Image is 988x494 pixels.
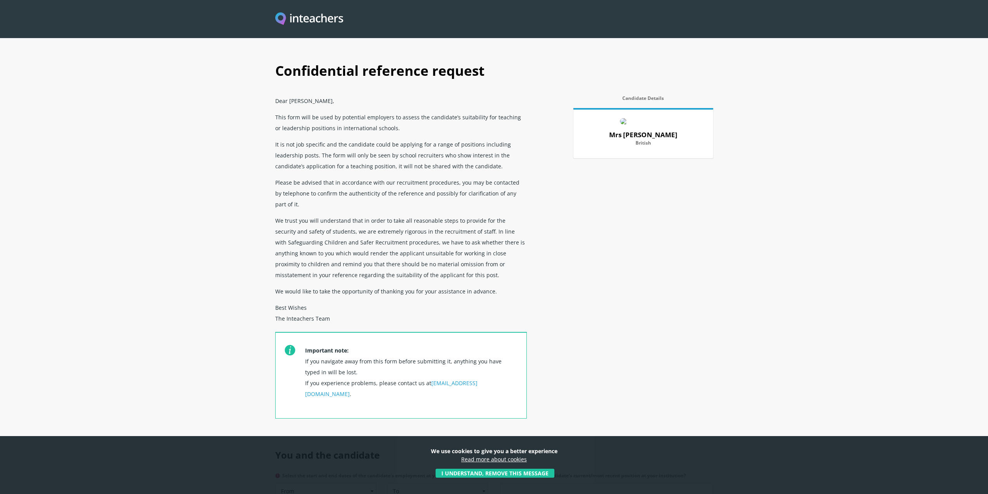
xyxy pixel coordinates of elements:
strong: Important note: [305,347,349,354]
p: Dear [PERSON_NAME], [275,93,527,109]
p: If you navigate away from this form before submitting it, anything you have typed in will be lost... [305,342,517,418]
button: I understand, remove this message [436,469,554,478]
img: 73143 [620,118,667,124]
a: Visit this site's homepage [275,12,344,26]
a: Read more about cookies [461,456,527,463]
p: We would like to take the opportunity of thanking you for your assistance in advance. [275,283,527,299]
strong: Mrs [PERSON_NAME] [609,130,677,139]
p: This form will be used by potential employers to assess the candidate’s suitability for teaching ... [275,109,527,136]
p: Best Wishes The Inteachers Team [275,299,527,332]
strong: We use cookies to give you a better experience [431,447,557,455]
p: Please be advised that in accordance with our recruitment procedures, you may be contacted by tel... [275,174,527,212]
img: Inteachers [275,12,344,26]
p: It is not job specific and the candidate could be applying for a range of positions including lea... [275,136,527,174]
label: British [583,140,704,150]
label: Candidate Details [573,96,713,106]
h1: Confidential reference request [275,54,713,93]
p: We trust you will understand that in order to take all reasonable steps to provide for the securi... [275,212,527,283]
